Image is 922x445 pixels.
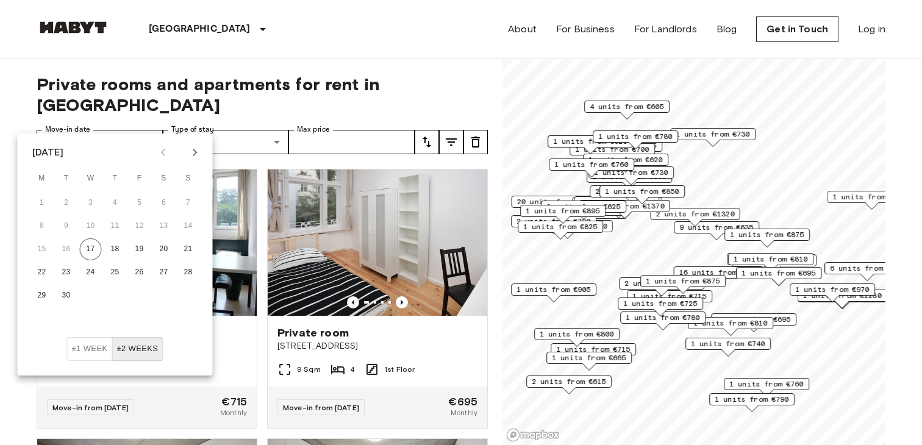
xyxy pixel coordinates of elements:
label: Max price [297,124,330,135]
div: Map marker [511,215,596,234]
a: Marketing picture of unit DE-01-232-03MPrevious imagePrevious imagePrivate room[STREET_ADDRESS]9 ... [267,169,488,429]
div: Map marker [685,338,771,357]
button: ±2 weeks [112,337,163,361]
div: Map marker [827,191,917,210]
span: 1 units from €810 [693,318,768,329]
span: 1 units from €740 [691,338,765,349]
a: Log in [858,22,885,37]
span: 1 units from €875 [646,276,720,287]
div: Map marker [511,283,596,302]
button: 27 [153,262,175,283]
button: tune [415,130,439,154]
div: Map marker [574,196,659,215]
span: 2 units from €655 [595,186,670,197]
div: Map marker [523,220,613,239]
button: Previous image [396,296,408,308]
div: Map marker [736,267,821,286]
div: Map marker [618,297,703,316]
button: 19 [129,238,151,260]
span: €715 [221,396,247,407]
div: Map marker [640,275,726,294]
span: 1 units from €725 [623,298,698,309]
span: 1 units from €800 [540,329,614,340]
span: Tuesday [55,166,77,191]
span: 20 units from €655 [517,196,596,207]
div: Map marker [573,197,662,216]
span: 1 units from €760 [554,159,629,170]
div: Map marker [790,283,875,302]
a: Blog [717,22,737,37]
span: 1 units from €730 [594,167,668,178]
span: Friday [129,166,151,191]
button: Next month [185,142,205,163]
button: 18 [104,238,126,260]
span: 1 units from €620 [588,154,663,165]
div: Map marker [724,229,810,247]
span: Private rooms and apartments for rent in [GEOGRAPHIC_DATA] [37,74,488,115]
span: 9 units from €635 [679,222,754,233]
span: 1st Floor [384,364,415,375]
div: Map marker [728,253,813,272]
span: €695 [448,396,477,407]
div: Map marker [711,313,796,332]
div: Map marker [518,221,603,240]
button: 29 [31,285,53,307]
span: 2 units from €615 [532,376,606,387]
div: Map marker [520,205,606,224]
span: 1 units from €730 [676,129,750,140]
span: [STREET_ADDRESS] [277,340,477,352]
button: 22 [31,262,53,283]
img: Habyt [37,21,110,34]
button: 23 [55,262,77,283]
span: Move-in from [DATE] [283,403,359,412]
a: Get in Touch [756,16,838,42]
div: Map marker [620,311,706,330]
span: 1 units from €905 [516,284,591,295]
span: 1 units from €700 [575,144,649,155]
span: 1 units from €1100 [833,191,912,202]
span: 3 units from €655 [579,197,654,208]
label: Move-in date [45,124,90,135]
div: Map marker [526,376,612,394]
span: 1 units from €825 [523,221,598,232]
span: Move-in from [DATE] [52,403,129,412]
div: [DATE] [32,145,64,160]
div: Map marker [583,154,668,173]
span: 1 units from €810 [734,254,808,265]
span: 1 units from €875 [730,229,804,240]
div: Map marker [546,352,632,371]
span: 1 units from €715 [556,344,631,355]
button: 20 [153,238,175,260]
span: 3 units from €625 [546,201,621,212]
button: 28 [177,262,199,283]
label: Type of stay [171,124,214,135]
div: Map marker [512,196,601,215]
span: Monthly [220,407,247,418]
div: Move In Flexibility [67,337,163,361]
div: Map marker [619,277,704,296]
button: 26 [129,262,151,283]
div: Map marker [651,208,740,227]
button: 30 [55,285,77,307]
span: 1 units from €790 [715,394,789,405]
span: Sunday [177,166,199,191]
button: 21 [177,238,199,260]
span: 1 units from €850 [605,186,679,197]
span: 1 units from €970 [795,284,870,295]
span: 16 units from €695 [679,267,758,278]
span: Saturday [153,166,175,191]
div: Map marker [670,128,756,147]
div: Map marker [674,266,763,285]
button: Previous image [347,296,359,308]
button: 24 [80,262,102,283]
div: Map marker [581,200,670,219]
span: 2 units from €1320 [656,208,735,219]
span: Private room [277,326,349,340]
div: Map marker [688,317,773,336]
div: Map marker [724,378,809,397]
div: Map marker [727,253,812,272]
span: Wednesday [80,166,102,191]
button: tune [463,130,488,154]
button: tune [439,130,463,154]
span: 9 Sqm [297,364,321,375]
